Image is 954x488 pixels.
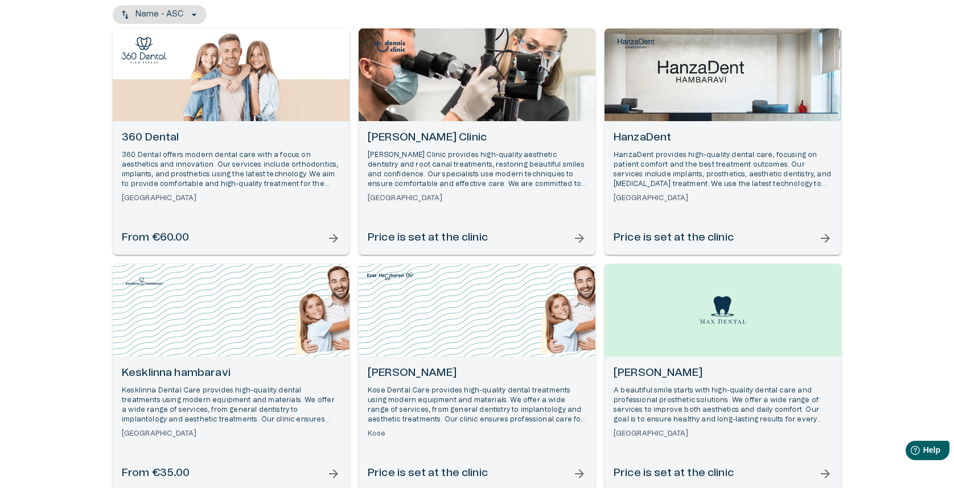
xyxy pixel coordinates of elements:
[327,467,340,481] span: arrow_forward
[613,37,659,51] img: HanzaDent logo
[614,130,832,146] h6: HanzaDent
[122,429,340,439] h6: [GEOGRAPHIC_DATA]
[614,193,832,203] h6: [GEOGRAPHIC_DATA]
[122,150,340,189] p: 360 Dental offers modern dental care with a focus on aesthetics and innovation. Our services incl...
[819,467,832,481] span: arrow_forward
[614,386,832,425] p: A beautiful smile starts with high-quality dental care and professional prosthetic solutions. We ...
[122,193,340,203] h6: [GEOGRAPHIC_DATA]
[113,5,207,24] button: Name - ASC
[367,272,413,280] img: Kose Hambaravi logo
[135,9,184,20] p: Name - ASC
[368,386,586,425] p: Kose Dental Care provides high-quality dental treatments using modern equipment and materials. We...
[700,296,746,324] img: Max Dental logo
[368,466,488,481] h6: Price is set at the clinic
[368,130,586,146] h6: [PERSON_NAME] Clinic
[359,28,595,255] a: Open selected supplier available booking dates
[614,429,832,439] h6: [GEOGRAPHIC_DATA]
[327,231,340,245] span: arrow_forward
[122,366,340,381] h6: Kesklinna hambaravi
[121,37,167,64] img: 360 Dental logo
[122,386,340,425] p: Kesklinna Dental Care provides high-quality dental treatments using modern equipment and material...
[367,37,413,55] img: Dr. Dennis Clinic logo
[819,231,832,245] span: arrow_forward
[122,230,190,246] h6: From €60.00
[573,231,586,245] span: arrow_forward
[368,429,586,439] h6: Kose
[368,193,586,203] h6: [GEOGRAPHIC_DATA]
[865,436,954,468] iframe: Help widget launcher
[614,150,832,189] p: HanzaDent provides high-quality dental care, focusing on patient comfort and the best treatment o...
[122,130,340,146] h6: 360 Dental
[122,466,190,481] h6: From €35.00
[614,366,832,381] h6: [PERSON_NAME]
[113,28,349,255] a: Open selected supplier available booking dates
[573,467,586,481] span: arrow_forward
[614,230,734,246] h6: Price is set at the clinic
[368,150,586,189] p: [PERSON_NAME] Clinic provides high-quality aesthetic dentistry and root canal treatments, restori...
[605,28,841,255] a: Open selected supplier available booking dates
[368,230,488,246] h6: Price is set at the clinic
[368,366,586,381] h6: [PERSON_NAME]
[121,272,167,291] img: Kesklinna hambaravi logo
[614,466,734,481] h6: Price is set at the clinic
